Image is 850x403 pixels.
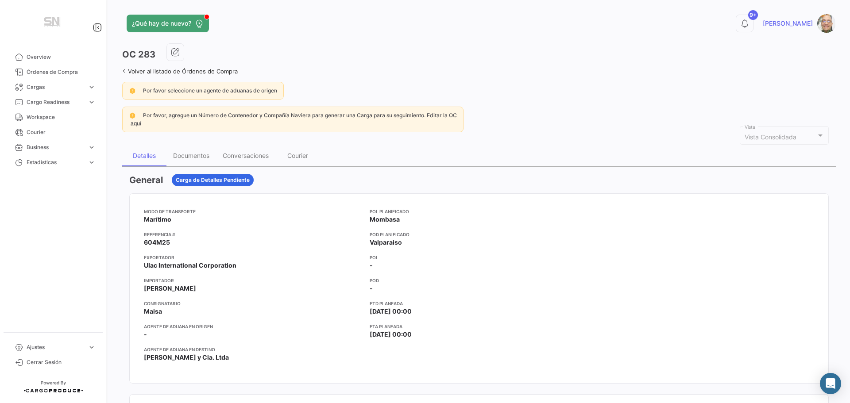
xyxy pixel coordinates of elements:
[88,143,96,151] span: expand_more
[144,346,363,353] app-card-info-title: Agente de Aduana en Destino
[88,343,96,351] span: expand_more
[370,323,588,330] app-card-info-title: ETA planeada
[122,68,238,75] a: Volver al listado de Órdenes de Compra
[370,307,412,316] span: [DATE] 00:00
[133,152,156,159] div: Detalles
[370,300,588,307] app-card-info-title: ETD planeada
[173,152,209,159] div: Documentos
[27,343,84,351] span: Ajustes
[370,231,588,238] app-card-info-title: POD Planificado
[27,113,96,121] span: Workspace
[144,231,363,238] app-card-info-title: Referencia #
[144,215,171,224] span: Marítimo
[27,358,96,366] span: Cerrar Sesión
[129,174,163,186] h3: General
[7,125,99,140] a: Courier
[144,300,363,307] app-card-info-title: Consignatario
[132,19,191,28] span: ¿Qué hay de nuevo?
[144,353,229,362] span: [PERSON_NAME] y Cia. Ltda
[820,373,841,394] div: Abrir Intercom Messenger
[144,238,170,247] span: 604M25
[287,152,308,159] div: Courier
[122,48,155,61] h3: OC 283
[223,152,269,159] div: Conversaciones
[143,112,457,119] span: Por favor, agregue un Número de Contenedor y Compañía Naviera para generar una Carga para su segu...
[88,83,96,91] span: expand_more
[127,15,209,32] button: ¿Qué hay de nuevo?
[176,176,250,184] span: Carga de Detalles Pendiente
[144,284,196,293] span: [PERSON_NAME]
[31,11,75,35] img: Manufactura+Logo.png
[7,65,99,80] a: Órdenes de Compra
[27,158,84,166] span: Estadísticas
[7,50,99,65] a: Overview
[144,261,236,270] span: Ulac International Corporation
[144,330,147,339] span: -
[370,254,588,261] app-card-info-title: POL
[370,284,373,293] span: -
[144,277,363,284] app-card-info-title: Importador
[143,87,277,94] span: Por favor seleccione un agente de aduanas de origen
[27,68,96,76] span: Órdenes de Compra
[370,277,588,284] app-card-info-title: POD
[370,261,373,270] span: -
[745,133,796,141] span: Vista Consolidada
[144,254,363,261] app-card-info-title: Exportador
[88,158,96,166] span: expand_more
[817,14,836,33] img: Captura.PNG
[144,323,363,330] app-card-info-title: Agente de Aduana en Origen
[144,307,162,316] span: Maisa
[88,98,96,106] span: expand_more
[370,330,412,339] span: [DATE] 00:00
[370,238,402,247] span: Valparaiso
[370,208,588,215] app-card-info-title: POL Planificado
[27,128,96,136] span: Courier
[144,208,363,215] app-card-info-title: Modo de Transporte
[27,143,84,151] span: Business
[7,110,99,125] a: Workspace
[27,53,96,61] span: Overview
[129,120,143,127] a: aquí
[763,19,813,28] span: [PERSON_NAME]
[27,98,84,106] span: Cargo Readiness
[370,215,400,224] span: Mombasa
[27,83,84,91] span: Cargas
